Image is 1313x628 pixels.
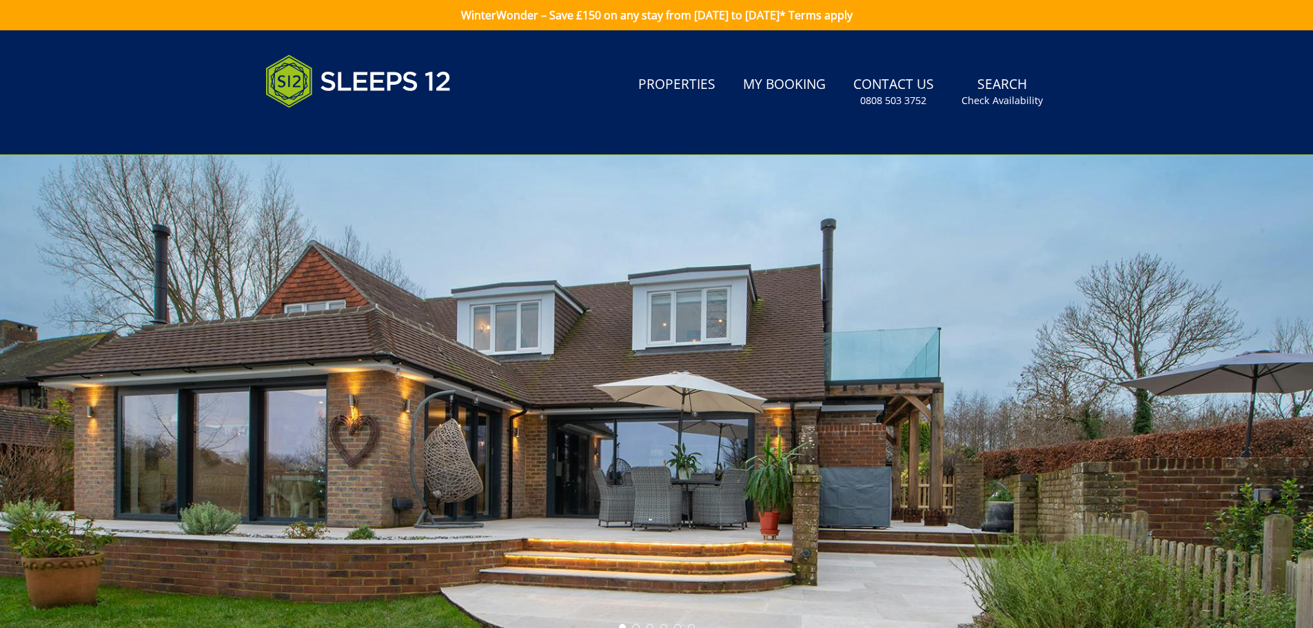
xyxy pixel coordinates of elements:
a: Properties [633,70,721,101]
small: 0808 503 3752 [860,94,926,108]
a: My Booking [737,70,831,101]
a: Contact Us0808 503 3752 [848,70,939,114]
iframe: Customer reviews powered by Trustpilot [258,124,403,136]
img: Sleeps 12 [265,47,451,116]
small: Check Availability [961,94,1043,108]
a: SearchCheck Availability [956,70,1048,114]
